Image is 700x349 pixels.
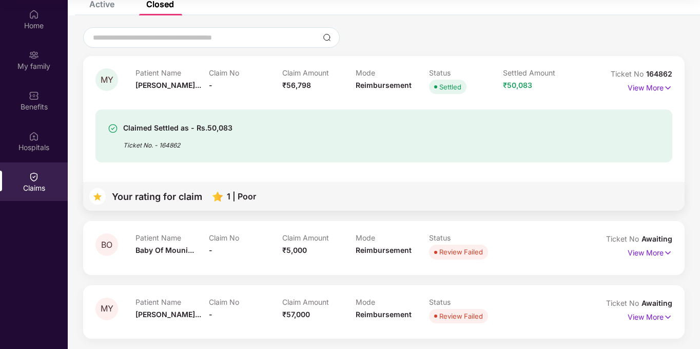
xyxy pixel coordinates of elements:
[282,298,356,306] p: Claim Amount
[209,68,282,77] p: Claim No
[664,247,672,259] img: svg+xml;base64,PHN2ZyB4bWxucz0iaHR0cDovL3d3dy53My5vcmcvMjAwMC9zdmciIHdpZHRoPSIxNyIgaGVpZ2h0PSIxNy...
[123,134,232,150] div: Ticket No. - 164862
[503,81,532,89] span: ₹50,083
[628,309,672,323] p: View More
[503,68,576,77] p: Settled Amount
[282,246,307,254] span: ₹5,000
[135,233,209,242] p: Patient Name
[641,299,672,307] span: Awaiting
[664,82,672,94] img: svg+xml;base64,PHN2ZyB4bWxucz0iaHR0cDovL3d3dy53My5vcmcvMjAwMC9zdmciIHdpZHRoPSIxNyIgaGVpZ2h0PSIxNy...
[209,310,212,319] span: -
[209,246,212,254] span: -
[641,234,672,243] span: Awaiting
[356,298,429,306] p: Mode
[209,81,212,89] span: -
[282,310,310,319] span: ₹57,000
[29,50,39,60] img: svg+xml;base64,PHN2ZyB3aWR0aD0iMjAiIGhlaWdodD0iMjAiIHZpZXdCb3g9IjAgMCAyMCAyMCIgZmlsbD0ibm9uZSIgeG...
[356,310,412,319] span: Reimbursement
[227,192,256,201] div: 1 | Poor
[209,233,282,242] p: Claim No
[646,69,672,78] span: 164862
[356,81,412,89] span: Reimbursement
[429,298,502,306] p: Status
[29,131,39,141] img: svg+xml;base64,PHN2ZyBpZD0iSG9zcGl0YWxzIiB4bWxucz0iaHR0cDovL3d3dy53My5vcmcvMjAwMC9zdmciIHdpZHRoPS...
[356,68,429,77] p: Mode
[439,82,461,92] div: Settled
[135,246,194,254] span: Baby Of Mouni...
[108,123,118,134] img: svg+xml;base64,PHN2ZyBpZD0iU3VjY2Vzcy0zMngzMiIgeG1sbnM9Imh0dHA6Ly93d3cudzMub3JnLzIwMDAvc3ZnIiB3aW...
[356,233,429,242] p: Mode
[89,188,106,205] img: svg+xml;base64,PHN2ZyB4bWxucz0iaHR0cDovL3d3dy53My5vcmcvMjAwMC9zdmciIHdpZHRoPSIzNyIgaGVpZ2h0PSIzNy...
[439,247,483,257] div: Review Failed
[101,76,113,84] span: MY
[212,192,223,201] img: svg+xml;base64,PHN2ZyB4bWxucz0iaHR0cDovL3d3dy53My5vcmcvMjAwMC9zdmciIHhtbG5zOnhsaW5rPSJodHRwOi8vd3...
[282,81,311,89] span: ₹56,798
[101,304,113,313] span: MY
[429,68,502,77] p: Status
[606,299,641,307] span: Ticket No
[101,241,112,249] span: BO
[628,245,672,259] p: View More
[29,172,39,182] img: svg+xml;base64,PHN2ZyBpZD0iQ2xhaW0iIHhtbG5zPSJodHRwOi8vd3d3LnczLm9yZy8yMDAwL3N2ZyIgd2lkdGg9IjIwIi...
[356,246,412,254] span: Reimbursement
[29,90,39,101] img: svg+xml;base64,PHN2ZyBpZD0iQmVuZWZpdHMiIHhtbG5zPSJodHRwOi8vd3d3LnczLm9yZy8yMDAwL3N2ZyIgd2lkdGg9Ij...
[123,122,232,134] div: Claimed Settled as - Rs.50,083
[112,192,202,201] div: Your rating for claim
[282,68,356,77] p: Claim Amount
[611,69,646,78] span: Ticket No
[429,233,502,242] p: Status
[628,80,672,94] p: View More
[664,311,672,323] img: svg+xml;base64,PHN2ZyB4bWxucz0iaHR0cDovL3d3dy53My5vcmcvMjAwMC9zdmciIHdpZHRoPSIxNyIgaGVpZ2h0PSIxNy...
[135,310,201,319] span: [PERSON_NAME]...
[135,81,201,89] span: [PERSON_NAME]...
[606,234,641,243] span: Ticket No
[135,298,209,306] p: Patient Name
[282,233,356,242] p: Claim Amount
[323,33,331,42] img: svg+xml;base64,PHN2ZyBpZD0iU2VhcmNoLTMyeDMyIiB4bWxucz0iaHR0cDovL3d3dy53My5vcmcvMjAwMC9zdmciIHdpZH...
[135,68,209,77] p: Patient Name
[209,298,282,306] p: Claim No
[29,9,39,20] img: svg+xml;base64,PHN2ZyBpZD0iSG9tZSIgeG1sbnM9Imh0dHA6Ly93d3cudzMub3JnLzIwMDAvc3ZnIiB3aWR0aD0iMjAiIG...
[439,311,483,321] div: Review Failed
